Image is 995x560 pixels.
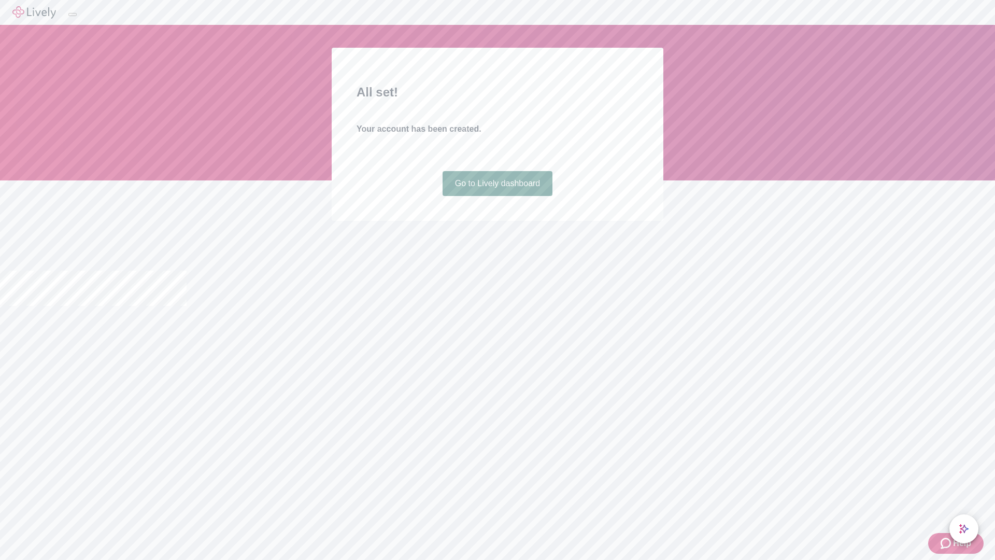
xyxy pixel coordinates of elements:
[357,83,638,102] h2: All set!
[357,123,638,135] h4: Your account has been created.
[68,13,77,16] button: Log out
[959,524,969,534] svg: Lively AI Assistant
[928,533,984,554] button: Zendesk support iconHelp
[941,537,953,550] svg: Zendesk support icon
[443,171,553,196] a: Go to Lively dashboard
[953,537,971,550] span: Help
[949,514,978,543] button: chat
[12,6,56,19] img: Lively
